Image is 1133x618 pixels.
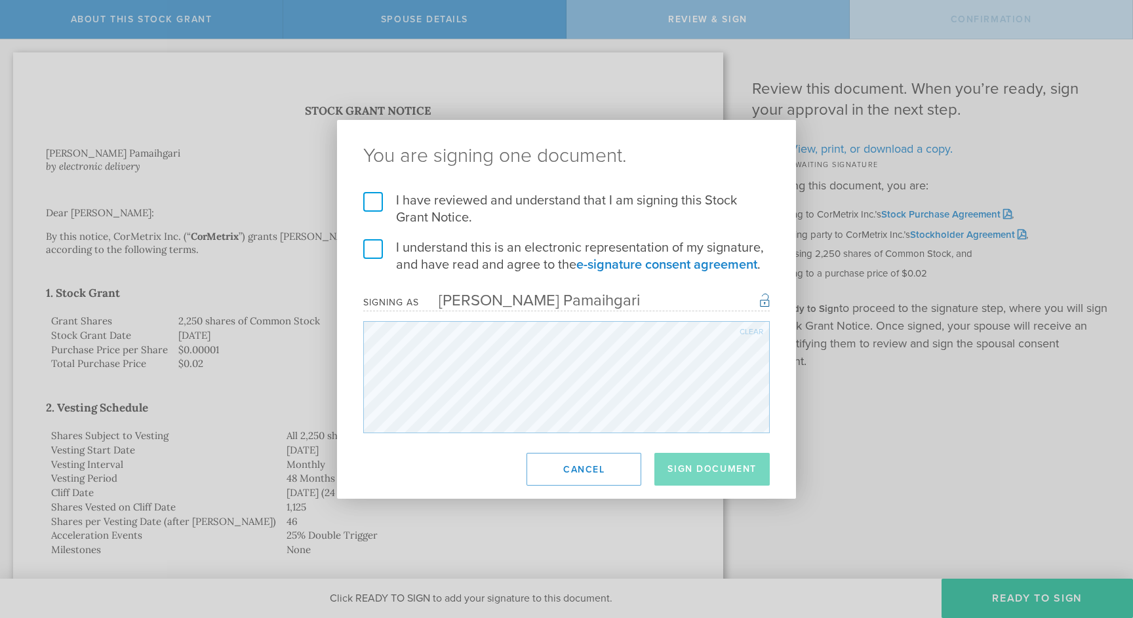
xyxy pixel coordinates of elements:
[363,297,419,308] div: Signing as
[363,239,770,273] label: I understand this is an electronic representation of my signature, and have read and agree to the .
[527,453,641,486] button: Cancel
[363,192,770,226] label: I have reviewed and understand that I am signing this Stock Grant Notice.
[363,146,770,166] ng-pluralize: You are signing one document.
[654,453,770,486] button: Sign Document
[576,257,757,273] a: e-signature consent agreement
[1067,516,1133,579] iframe: Chat Widget
[419,291,640,310] div: [PERSON_NAME] Pamaihgari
